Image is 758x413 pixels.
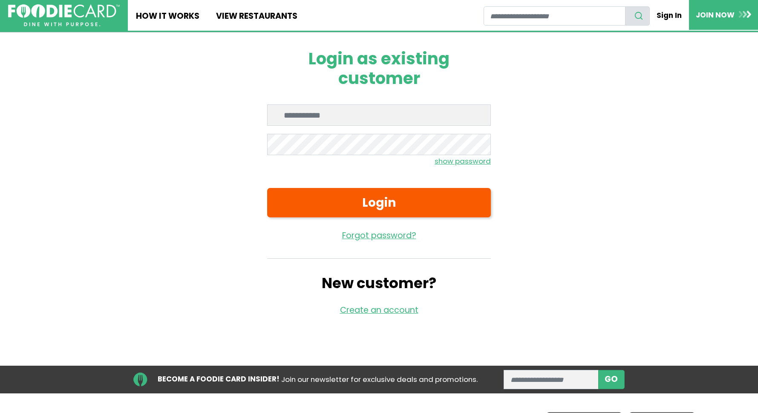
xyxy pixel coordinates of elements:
h1: Login as existing customer [267,49,491,88]
strong: BECOME A FOODIE CARD INSIDER! [158,374,280,384]
input: restaurant search [484,6,625,26]
button: Login [267,188,491,217]
a: Sign In [650,6,689,25]
a: Create an account [340,304,418,316]
span: Join our newsletter for exclusive deals and promotions. [281,374,478,384]
img: FoodieCard; Eat, Drink, Save, Donate [8,4,120,27]
a: Forgot password? [267,230,491,242]
button: search [625,6,650,26]
button: subscribe [598,370,625,389]
input: enter email address [504,370,599,389]
h2: New customer? [267,275,491,292]
small: show password [435,156,491,166]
